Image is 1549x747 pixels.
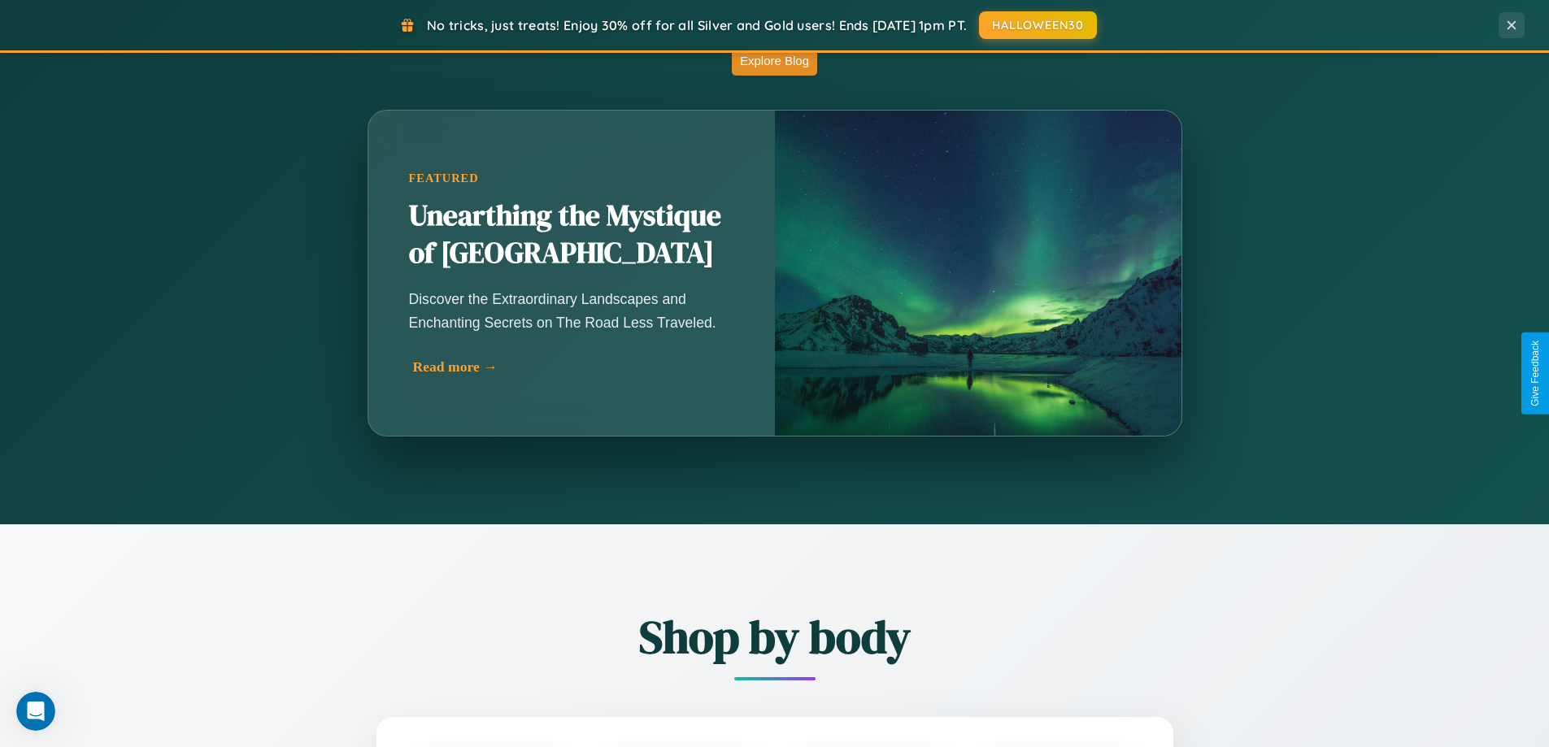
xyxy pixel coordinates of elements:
[979,11,1097,39] button: HALLOWEEN30
[7,7,302,51] div: Open Intercom Messenger
[16,692,55,731] iframe: Intercom live chat
[409,288,734,333] p: Discover the Extraordinary Landscapes and Enchanting Secrets on The Road Less Traveled.
[409,198,734,272] h2: Unearthing the Mystique of [GEOGRAPHIC_DATA]
[427,17,967,33] span: No tricks, just treats! Enjoy 30% off for all Silver and Gold users! Ends [DATE] 1pm PT.
[287,606,1263,668] h2: Shop by body
[732,46,817,76] button: Explore Blog
[1529,341,1541,406] div: Give Feedback
[409,172,734,185] div: Featured
[413,358,738,376] div: Read more →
